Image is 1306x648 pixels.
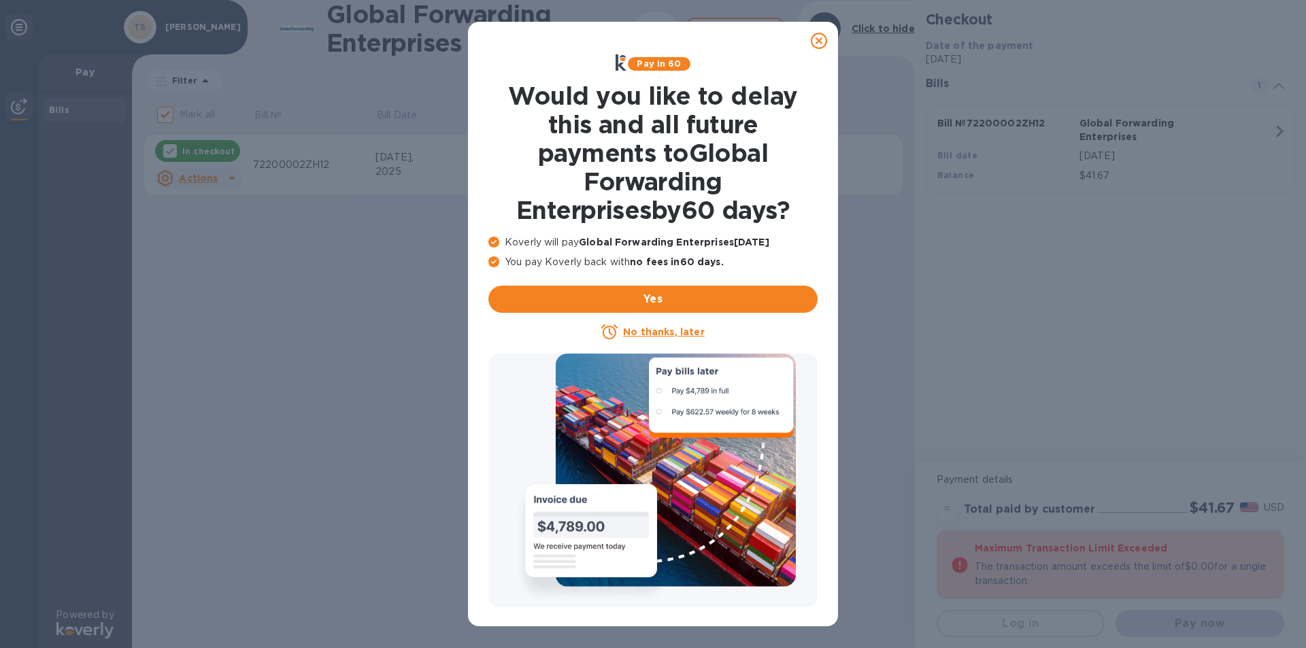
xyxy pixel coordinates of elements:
b: no fees in 60 days . [630,256,723,267]
b: Pay in 60 [637,58,681,69]
b: Global Forwarding Enterprises [DATE] [579,237,769,248]
u: No thanks, later [623,326,704,337]
h1: Would you like to delay this and all future payments to Global Forwarding Enterprises by 60 days ? [488,82,818,224]
p: You pay Koverly back with [488,255,818,269]
span: Yes [499,291,807,307]
button: Yes [488,286,818,313]
p: Koverly will pay [488,235,818,250]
